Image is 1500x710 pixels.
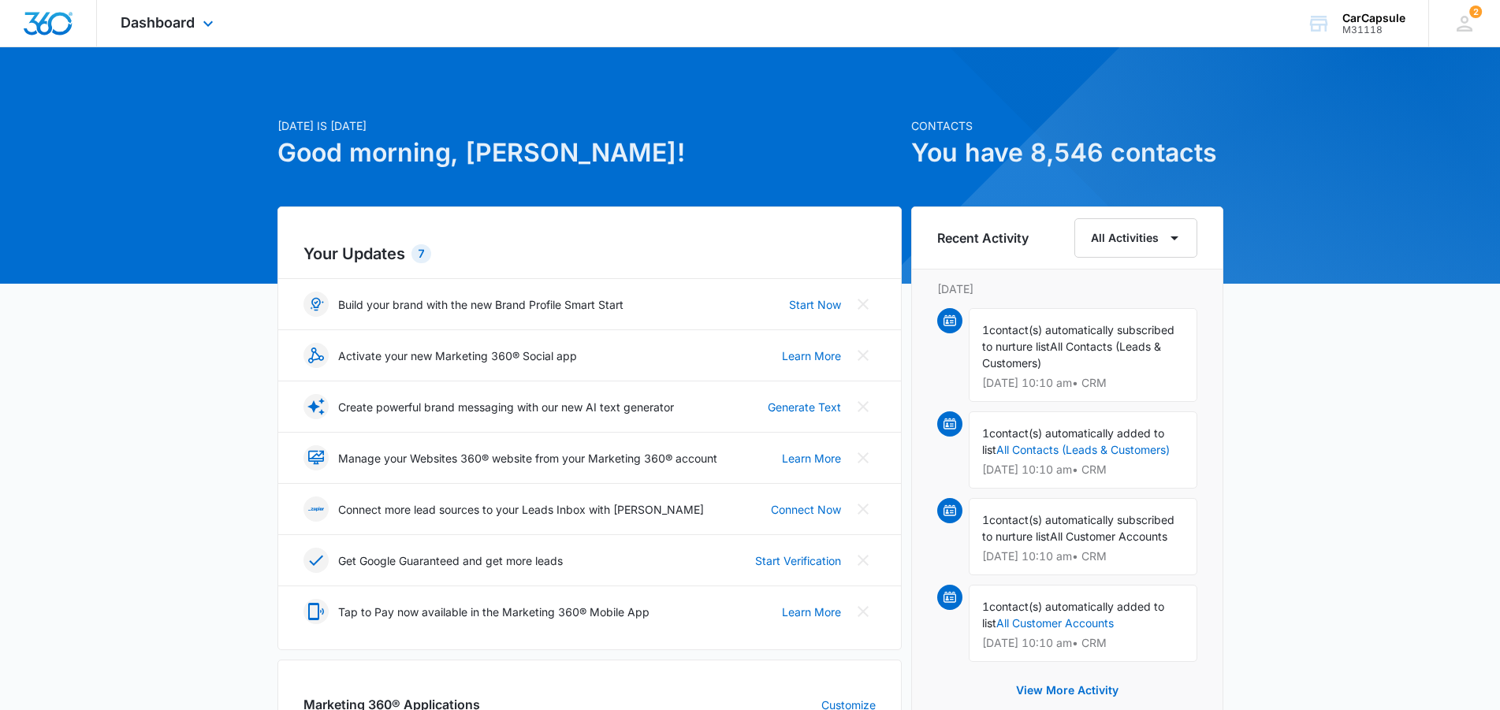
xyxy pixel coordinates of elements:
button: Close [850,343,876,368]
p: [DATE] 10:10 am • CRM [982,638,1184,649]
p: Build your brand with the new Brand Profile Smart Start [338,296,623,313]
a: All Contacts (Leads & Customers) [996,443,1170,456]
span: contact(s) automatically subscribed to nurture list [982,323,1174,353]
div: account id [1342,24,1405,35]
button: View More Activity [1000,671,1134,709]
p: Connect more lead sources to your Leads Inbox with [PERSON_NAME] [338,501,704,518]
div: account name [1342,12,1405,24]
span: 1 [982,426,989,440]
span: 1 [982,323,989,336]
button: Close [850,496,876,522]
button: Close [850,548,876,573]
button: Close [850,599,876,624]
p: Contacts [911,117,1223,134]
p: Get Google Guaranteed and get more leads [338,552,563,569]
a: Generate Text [768,399,841,415]
h1: Good morning, [PERSON_NAME]! [277,134,902,172]
span: All Customer Accounts [1050,530,1167,543]
span: Dashboard [121,14,195,31]
button: Close [850,292,876,317]
span: contact(s) automatically added to list [982,600,1164,630]
span: 1 [982,513,989,526]
p: Manage your Websites 360® website from your Marketing 360® account [338,450,717,467]
span: contact(s) automatically subscribed to nurture list [982,513,1174,543]
span: All Contacts (Leads & Customers) [982,340,1161,370]
a: All Customer Accounts [996,616,1114,630]
a: Learn More [782,604,841,620]
a: Connect Now [771,501,841,518]
a: Learn More [782,450,841,467]
p: Activate your new Marketing 360® Social app [338,348,577,364]
span: 2 [1469,6,1482,18]
a: Start Verification [755,552,841,569]
button: Close [850,445,876,470]
p: [DATE] is [DATE] [277,117,902,134]
div: notifications count [1469,6,1482,18]
button: Close [850,394,876,419]
p: Tap to Pay now available in the Marketing 360® Mobile App [338,604,650,620]
a: Learn More [782,348,841,364]
p: [DATE] 10:10 am • CRM [982,551,1184,562]
div: 7 [411,244,431,263]
a: Start Now [789,296,841,313]
button: All Activities [1074,218,1197,258]
p: [DATE] [937,281,1197,297]
h2: Your Updates [303,242,876,266]
p: [DATE] 10:10 am • CRM [982,377,1184,388]
h1: You have 8,546 contacts [911,134,1223,172]
span: 1 [982,600,989,613]
p: [DATE] 10:10 am • CRM [982,464,1184,475]
h6: Recent Activity [937,229,1029,247]
span: contact(s) automatically added to list [982,426,1164,456]
p: Create powerful brand messaging with our new AI text generator [338,399,674,415]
